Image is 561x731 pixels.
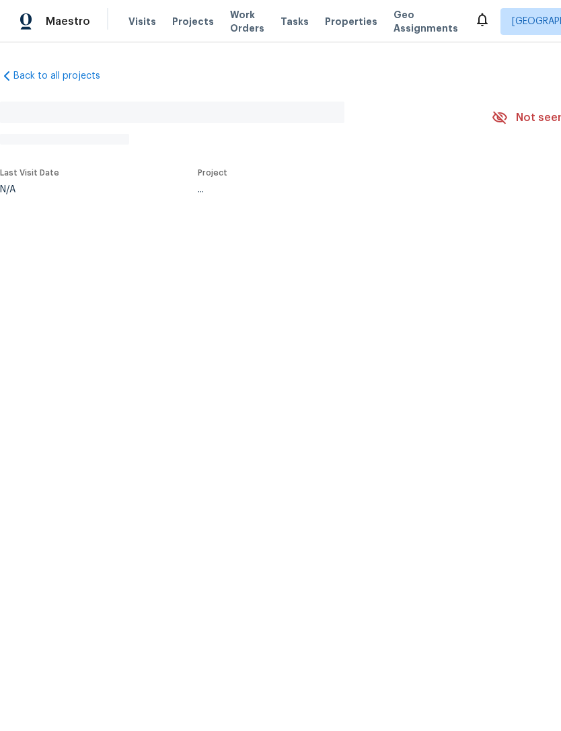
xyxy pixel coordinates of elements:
[46,15,90,28] span: Maestro
[198,169,227,177] span: Project
[394,8,458,35] span: Geo Assignments
[172,15,214,28] span: Projects
[325,15,377,28] span: Properties
[280,17,309,26] span: Tasks
[198,185,456,194] div: ...
[128,15,156,28] span: Visits
[230,8,264,35] span: Work Orders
